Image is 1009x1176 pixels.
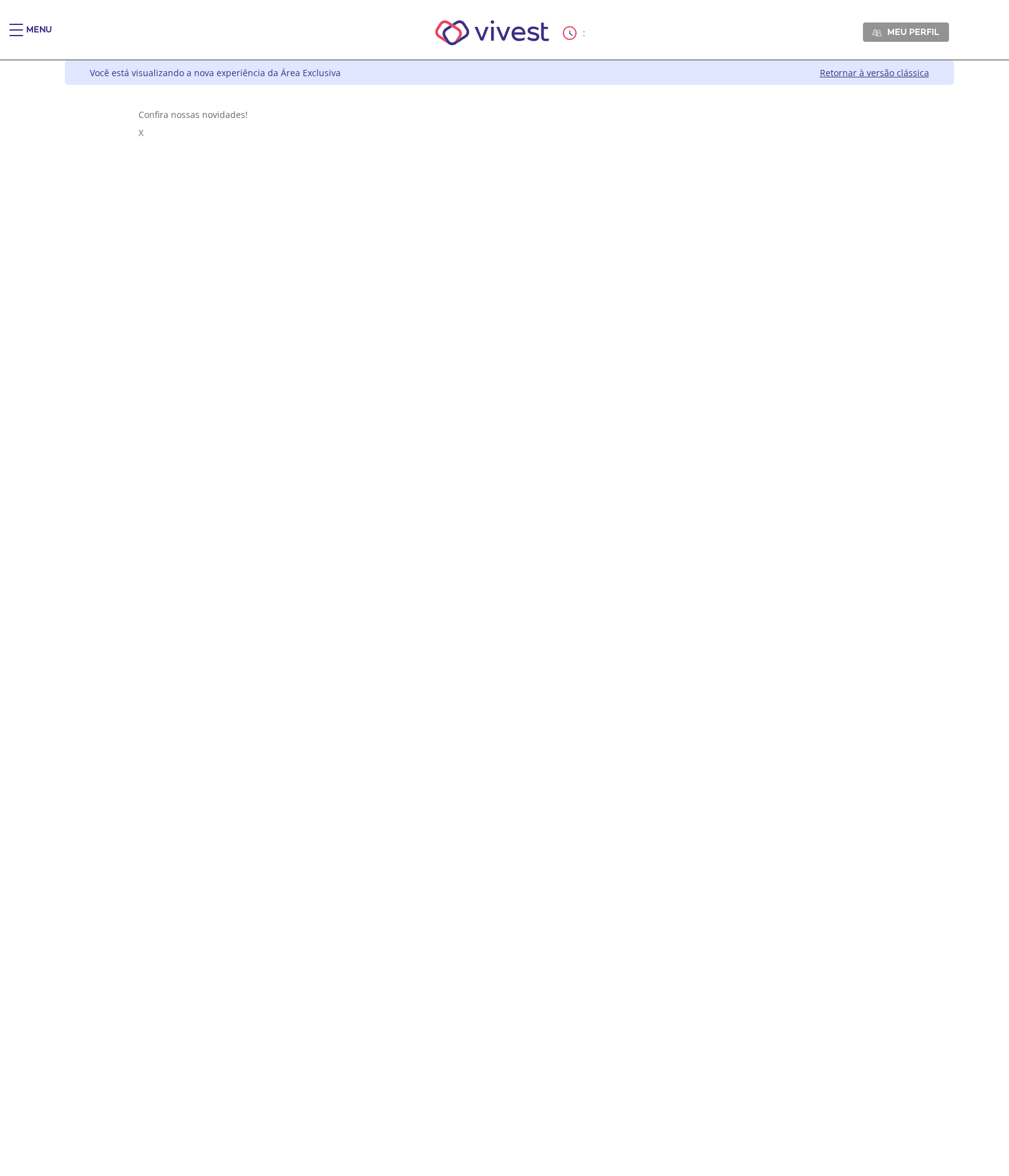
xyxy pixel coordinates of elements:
img: Vivest [421,6,563,59]
div: Menu [26,24,52,49]
div: Você está visualizando a nova experiência da Área Exclusiva [90,67,341,79]
div: Confira nossas novidades! [139,109,880,120]
img: Meu perfil [872,28,882,37]
div: : [563,26,588,40]
div: Vivest [56,61,954,1176]
a: Retornar à versão clássica [820,67,929,79]
span: Meu perfil [887,26,939,37]
a: Meu perfil [863,22,949,41]
span: X [139,127,144,139]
